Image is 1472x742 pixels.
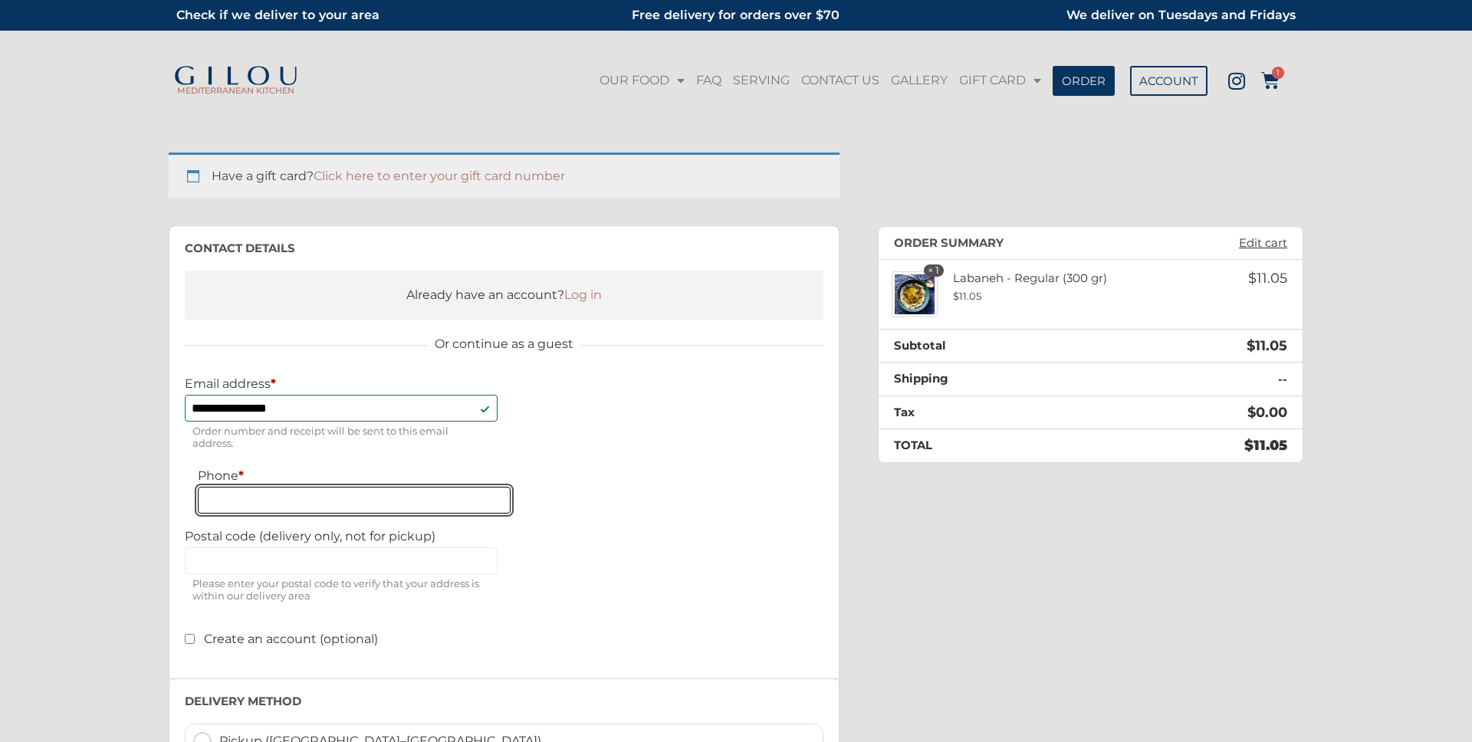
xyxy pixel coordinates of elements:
[198,468,511,483] label: Phone
[427,335,581,353] span: Or continue as a guest
[176,8,379,22] a: Check if we deliver to your area
[314,169,565,183] a: Click here to enter your gift card number
[692,63,725,98] a: FAQ
[554,4,917,27] h2: Free delivery for orders over $70
[953,290,981,302] bdi: 11.05
[1247,404,1287,421] bdi: 0.00
[879,396,1106,429] th: Tax
[1139,75,1198,87] span: ACCOUNT
[594,63,1046,98] nav: Menu
[1053,66,1115,96] a: ORDER
[879,329,1106,363] th: Subtotal
[797,63,883,98] a: CONTACT US
[185,376,498,391] label: Email address
[564,287,602,302] a: Log in
[596,63,688,98] a: OUR FOOD
[1106,363,1303,396] td: --
[938,271,1179,303] div: Labaneh - Regular (300 gr)
[955,63,1045,98] a: GIFT CARD
[185,634,195,644] input: Create an account (optional)
[879,429,1106,462] th: Total
[169,225,839,679] section: Contact details
[953,290,959,302] span: $
[200,286,808,304] div: Already have an account?
[172,66,299,87] img: Gilou Logo
[1248,270,1287,287] bdi: 11.05
[169,153,839,198] div: Have a gift card?
[1247,404,1256,421] span: $
[1272,67,1284,79] span: 1
[924,264,944,277] strong: × 1
[729,63,793,98] a: SERVING
[1231,236,1295,250] a: Edit cart
[185,529,498,543] label: Postal code (delivery only, not for pickup)
[892,271,938,317] img: Labaneh
[1130,66,1207,96] a: ACCOUNT
[879,363,1106,396] th: Shipping
[185,241,823,255] h3: Contact details
[1062,75,1106,87] span: ORDER
[185,694,823,708] h3: Delivery method
[185,574,498,606] span: Please enter your postal code to verify that your address is within our delivery area
[169,87,303,95] h2: MEDITERRANEAN KITCHEN
[894,236,1004,250] h3: Order summary
[204,632,378,646] span: Create an account (optional)
[1248,270,1257,287] span: $
[933,4,1296,27] h2: We deliver on Tuesdays and Fridays
[1247,337,1255,354] span: $
[1244,437,1287,454] bdi: 11.05
[1261,71,1280,90] a: 1
[185,422,498,453] span: Order number and receipt will be sent to this email address.
[887,63,951,98] a: GALLERY
[1244,437,1253,454] span: $
[1247,337,1287,354] bdi: 11.05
